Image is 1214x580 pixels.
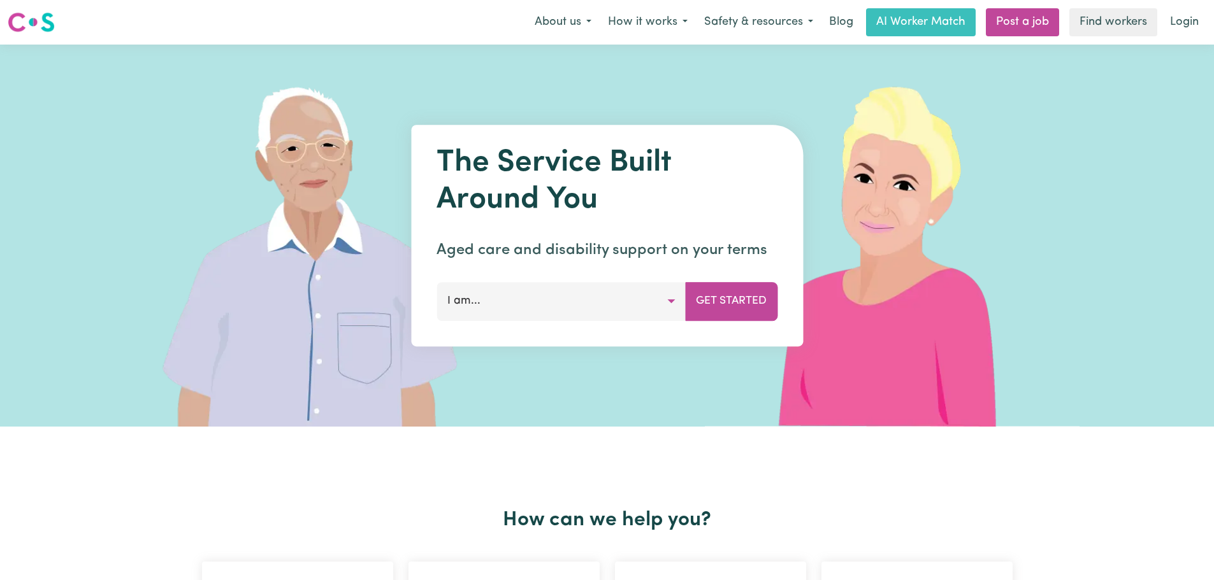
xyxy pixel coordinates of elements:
a: Find workers [1069,8,1157,36]
a: Careseekers logo [8,8,55,37]
button: I am... [437,282,686,320]
p: Aged care and disability support on your terms [437,239,777,262]
h1: The Service Built Around You [437,145,777,218]
button: Safety & resources [696,9,821,36]
a: Login [1162,8,1206,36]
button: How it works [600,9,696,36]
h2: How can we help you? [194,508,1020,532]
button: About us [526,9,600,36]
a: AI Worker Match [866,8,976,36]
button: Get Started [685,282,777,320]
img: Careseekers logo [8,11,55,34]
a: Post a job [986,8,1059,36]
a: Blog [821,8,861,36]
